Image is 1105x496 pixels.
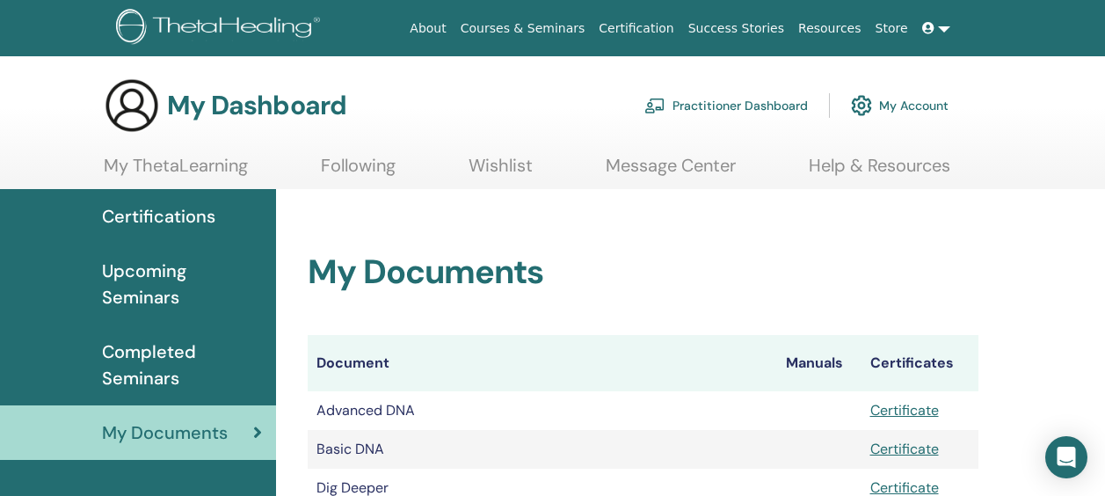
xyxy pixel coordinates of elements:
a: Message Center [606,155,736,189]
span: Certifications [102,203,215,230]
a: Success Stories [681,12,791,45]
h2: My Documents [308,252,978,293]
a: Courses & Seminars [454,12,592,45]
a: Certification [592,12,680,45]
a: Wishlist [469,155,533,189]
a: Following [321,155,396,189]
a: About [403,12,453,45]
img: logo.png [116,9,326,48]
a: Resources [791,12,869,45]
span: Completed Seminars [102,339,262,391]
span: Upcoming Seminars [102,258,262,310]
a: My Account [851,86,949,125]
td: Basic DNA [308,430,777,469]
a: Certificate [870,401,939,419]
h3: My Dashboard [167,90,346,121]
a: Store [869,12,915,45]
span: My Documents [102,419,228,446]
a: Help & Resources [809,155,950,189]
img: cog.svg [851,91,872,120]
div: Open Intercom Messenger [1045,436,1087,478]
th: Manuals [777,335,861,391]
img: chalkboard-teacher.svg [644,98,665,113]
td: Advanced DNA [308,391,777,430]
a: Practitioner Dashboard [644,86,808,125]
th: Document [308,335,777,391]
img: generic-user-icon.jpg [104,77,160,134]
a: Certificate [870,440,939,458]
a: My ThetaLearning [104,155,248,189]
th: Certificates [861,335,978,391]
